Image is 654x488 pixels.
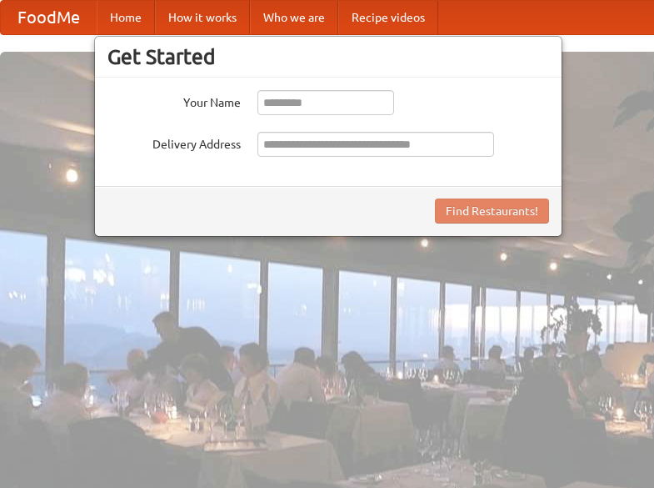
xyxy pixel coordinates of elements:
[97,1,155,34] a: Home
[338,1,438,34] a: Recipe videos
[155,1,250,34] a: How it works
[435,199,549,224] button: Find Restaurants!
[250,1,338,34] a: Who we are
[107,132,241,153] label: Delivery Address
[107,44,549,69] h3: Get Started
[1,1,97,34] a: FoodMe
[107,90,241,111] label: Your Name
